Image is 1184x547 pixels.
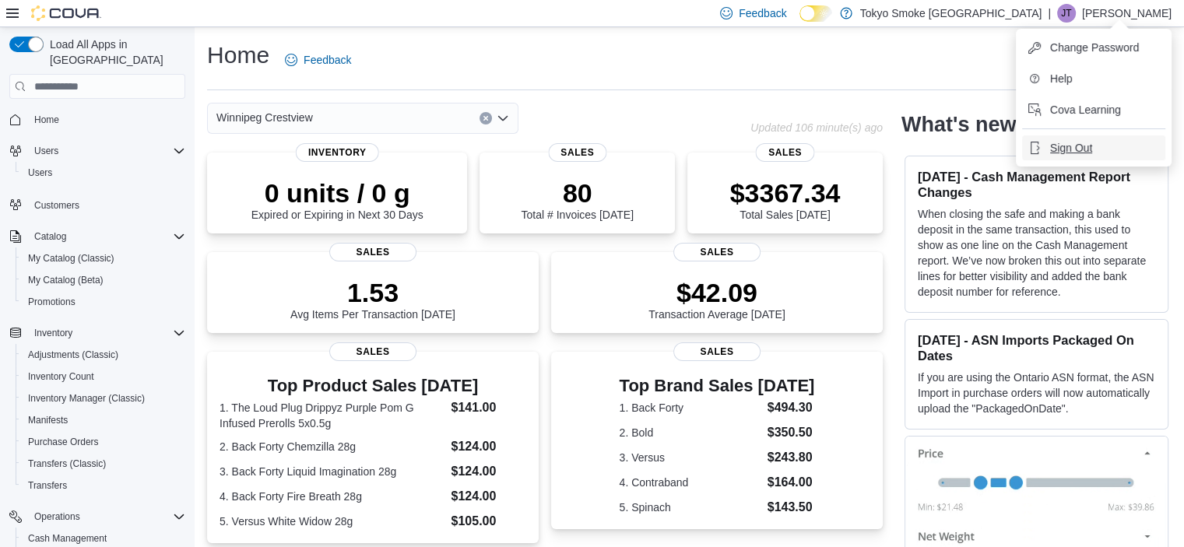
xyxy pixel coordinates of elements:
a: My Catalog (Beta) [22,271,110,289]
span: Sales [673,342,761,361]
span: Transfers (Classic) [22,454,185,473]
span: Sales [756,143,814,162]
span: Home [28,110,185,129]
dt: 1. The Loud Plug Drippyz Purple Pom G Infused Prerolls 5x0.5g [220,400,444,431]
p: [PERSON_NAME] [1082,4,1172,23]
p: $3367.34 [730,177,841,209]
dt: 2. Bold [620,425,761,440]
a: Customers [28,196,86,215]
span: Inventory [34,327,72,339]
button: Operations [3,506,191,528]
span: Adjustments (Classic) [22,345,185,364]
span: Inventory Count [22,367,185,386]
a: Purchase Orders [22,433,105,451]
span: Purchase Orders [28,436,99,448]
button: Cova Learning [1022,97,1165,122]
button: Promotions [16,291,191,313]
span: Load All Apps in [GEOGRAPHIC_DATA] [44,37,185,68]
a: Feedback [279,44,357,75]
button: Inventory Count [16,366,191,387]
button: Transfers (Classic) [16,453,191,475]
span: Transfers (Classic) [28,458,106,470]
dd: $143.50 [768,498,815,517]
p: Tokyo Smoke [GEOGRAPHIC_DATA] [860,4,1042,23]
h3: [DATE] - ASN Imports Packaged On Dates [918,332,1155,363]
span: Inventory [28,324,185,342]
span: Operations [34,510,80,523]
button: Transfers [16,475,191,496]
button: Inventory [28,324,79,342]
dd: $124.00 [451,462,525,481]
a: Adjustments (Classic) [22,345,125,364]
span: My Catalog (Beta) [28,274,104,286]
dd: $124.00 [451,437,525,456]
a: Inventory Manager (Classic) [22,389,151,408]
dt: 1. Back Forty [620,400,761,416]
span: Manifests [22,411,185,430]
button: Purchase Orders [16,431,191,453]
dt: 4. Back Forty Fire Breath 28g [220,489,444,504]
span: Transfers [22,476,185,495]
span: Sales [329,342,416,361]
button: Catalog [28,227,72,246]
button: Open list of options [497,112,509,124]
span: Sales [673,243,761,261]
span: Feedback [739,5,786,21]
span: Catalog [34,230,66,243]
button: Inventory Manager (Classic) [16,387,191,409]
span: Help [1050,71,1073,86]
p: When closing the safe and making a bank deposit in the same transaction, this used to show as one... [918,206,1155,300]
dt: 5. Versus White Widow 28g [220,514,444,529]
span: Feedback [304,52,351,68]
span: Customers [28,195,185,214]
span: Operations [28,507,185,526]
p: If you are using the Ontario ASN format, the ASN Import in purchase orders will now automatically... [918,370,1155,416]
button: Clear input [480,112,492,124]
button: Users [16,162,191,184]
span: Sales [329,243,416,261]
h3: Top Product Sales [DATE] [220,377,526,395]
a: Transfers [22,476,73,495]
button: Catalog [3,226,191,247]
dt: 4. Contraband [620,475,761,490]
span: My Catalog (Classic) [22,249,185,268]
dt: 3. Back Forty Liquid Imagination 28g [220,464,444,479]
span: Sales [548,143,606,162]
h3: [DATE] - Cash Management Report Changes [918,169,1155,200]
button: Operations [28,507,86,526]
button: Change Password [1022,35,1165,60]
span: Customers [34,199,79,212]
dd: $105.00 [451,512,525,531]
div: Expired or Expiring in Next 30 Days [251,177,423,221]
span: Users [28,167,52,179]
p: Updated 106 minute(s) ago [750,121,883,134]
dd: $350.50 [768,423,815,442]
span: JT [1061,4,1071,23]
button: Adjustments (Classic) [16,344,191,366]
button: Customers [3,193,191,216]
p: | [1048,4,1051,23]
button: Inventory [3,322,191,344]
h3: Top Brand Sales [DATE] [620,377,815,395]
span: My Catalog (Classic) [28,252,114,265]
p: 1.53 [290,277,455,308]
div: Transaction Average [DATE] [648,277,785,321]
a: Manifests [22,411,74,430]
a: Transfers (Classic) [22,454,112,473]
span: Home [34,114,59,126]
p: 0 units / 0 g [251,177,423,209]
span: Users [28,142,185,160]
span: Users [34,145,58,157]
span: Sign Out [1050,140,1092,156]
a: My Catalog (Classic) [22,249,121,268]
div: Avg Items Per Transaction [DATE] [290,277,455,321]
dd: $164.00 [768,473,815,492]
h2: What's new [901,112,1016,137]
dt: 3. Versus [620,450,761,465]
span: Users [22,163,185,182]
button: Home [3,108,191,131]
a: Inventory Count [22,367,100,386]
div: Total # Invoices [DATE] [521,177,633,221]
p: 80 [521,177,633,209]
